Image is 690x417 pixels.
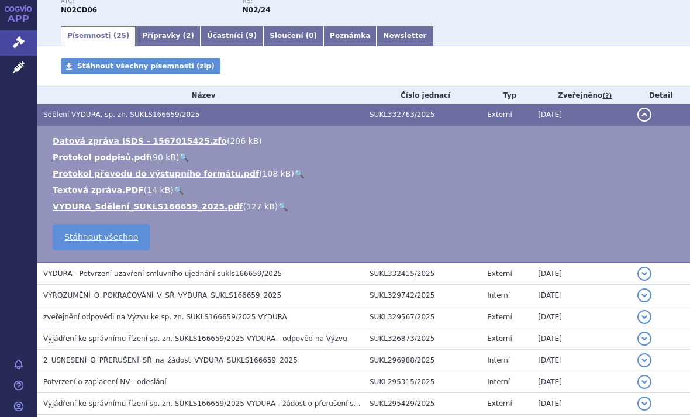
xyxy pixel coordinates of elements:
[637,332,651,346] button: detail
[249,32,253,40] span: 9
[637,108,651,122] button: detail
[487,291,510,299] span: Interní
[136,26,201,46] a: Přípravky (2)
[53,202,243,211] a: VYDURA_Sdělení_SUKLS166659_2025.pdf
[43,111,199,119] span: Sdělení VYDURA, sp. zn. SUKLS166659/2025
[637,353,651,367] button: detail
[364,306,481,328] td: SUKL329567/2025
[179,153,189,162] a: 🔍
[230,136,258,146] span: 206 kB
[481,87,532,104] th: Typ
[487,378,510,386] span: Interní
[309,32,313,40] span: 0
[37,87,364,104] th: Název
[364,393,481,415] td: SUKL295429/2025
[532,328,632,350] td: [DATE]
[294,169,304,178] a: 🔍
[487,111,512,119] span: Externí
[532,350,632,371] td: [DATE]
[43,291,281,299] span: VYROZUMĚNÍ_O_POKRAČOVÁNÍ_V_SŘ_VYDURA_SUKLS166659_2025
[637,397,651,411] button: detail
[186,32,191,40] span: 2
[364,263,481,285] td: SUKL332415/2025
[487,313,512,321] span: Externí
[532,285,632,306] td: [DATE]
[364,350,481,371] td: SUKL296988/2025
[53,184,678,196] li: ( )
[53,185,144,195] a: Textová zpráva.PDF
[364,104,481,126] td: SUKL332763/2025
[43,356,298,364] span: 2_USNESENÍ_O_PŘERUŠENÍ_SŘ_na_žádost_VYDURA_SUKLS166659_2025
[61,58,220,74] a: Stáhnout všechny písemnosti (zip)
[637,288,651,302] button: detail
[487,270,512,278] span: Externí
[632,87,690,104] th: Detail
[532,371,632,393] td: [DATE]
[43,270,282,278] span: VYDURA - Potvrzení uzavření smluvního ujednání sukls166659/2025
[364,371,481,393] td: SUKL295315/2025
[637,267,651,281] button: detail
[77,62,215,70] span: Stáhnout všechny písemnosti (zip)
[53,153,150,162] a: Protokol podpisů.pdf
[263,26,323,46] a: Sloučení (0)
[43,399,406,408] span: Vyjádření ke správnímu řízení sp. zn. SUKLS166659/2025 VYDURA - žádost o přerušení správního řízení
[602,92,612,100] abbr: (?)
[364,87,481,104] th: Číslo jednací
[53,169,259,178] a: Protokol převodu do výstupního formátu.pdf
[53,136,227,146] a: Datová zpráva ISDS - 1567015425.zfo
[53,224,150,250] a: Stáhnout všechno
[637,310,651,324] button: detail
[532,306,632,328] td: [DATE]
[637,375,651,389] button: detail
[43,378,167,386] span: Potvrzení o zaplacení NV - odeslání
[153,153,176,162] span: 90 kB
[53,135,678,147] li: ( )
[323,26,377,46] a: Poznámka
[532,87,632,104] th: Zveřejněno
[532,393,632,415] td: [DATE]
[487,399,512,408] span: Externí
[243,6,271,14] strong: rimegepant
[174,185,184,195] a: 🔍
[53,168,678,180] li: ( )
[263,169,291,178] span: 108 kB
[53,151,678,163] li: ( )
[487,356,510,364] span: Interní
[364,328,481,350] td: SUKL326873/2025
[53,201,678,212] li: ( )
[43,335,347,343] span: Vyjádření ke správnímu řízení sp. zn. SUKLS166659/2025 VYDURA - odpověď na Výzvu
[201,26,263,46] a: Účastníci (9)
[278,202,288,211] a: 🔍
[377,26,433,46] a: Newsletter
[246,202,275,211] span: 127 kB
[116,32,126,40] span: 25
[364,285,481,306] td: SUKL329742/2025
[147,185,170,195] span: 14 kB
[43,313,287,321] span: zveřejnění odpovědi na Výzvu ke sp. zn. SUKLS166659/2025 VYDURA
[487,335,512,343] span: Externí
[532,104,632,126] td: [DATE]
[61,6,97,14] strong: RIMEGEPANT
[61,26,136,46] a: Písemnosti (25)
[532,263,632,285] td: [DATE]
